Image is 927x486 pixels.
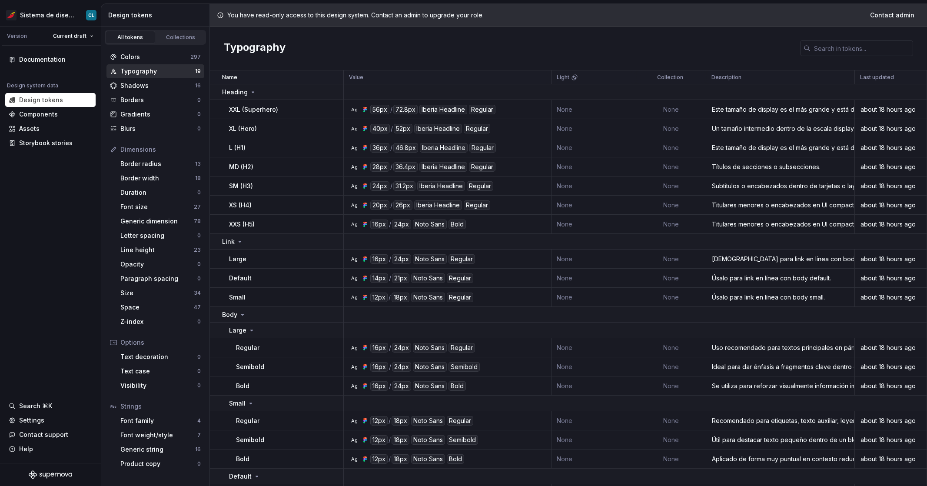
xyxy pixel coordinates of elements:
p: L (H1) [229,143,246,152]
div: 4 [197,417,201,424]
a: Colors297 [106,50,204,64]
a: Components [5,107,96,121]
div: about 18 hours ago [855,105,926,114]
p: Description [711,74,741,81]
div: Contact support [19,430,68,439]
div: Documentation [19,55,66,64]
p: Heading [222,88,248,97]
div: about 18 hours ago [855,201,926,210]
div: Ag [351,456,358,463]
p: Name [222,74,237,81]
div: about 18 hours ago [855,293,926,302]
a: Space47 [117,300,204,314]
td: None [636,338,706,357]
div: 36.4px [393,162,418,172]
div: Ag [351,363,358,370]
div: / [390,105,392,114]
div: Noto Sans [411,435,445,445]
div: Design tokens [19,96,63,104]
div: Components [19,110,58,119]
div: Design system data [7,82,58,89]
div: 72.8px [393,105,418,114]
div: Noto Sans [413,254,447,264]
div: Úsalo para link en línea con body small. [707,293,854,302]
div: / [389,362,391,372]
div: about 18 hours ago [855,274,926,283]
div: Regular [469,162,495,172]
div: Noto Sans [413,220,447,229]
p: Bold [236,455,249,463]
a: Duration0 [117,186,204,200]
div: Ag [351,275,358,282]
td: None [552,357,636,376]
a: Blurs0 [106,122,204,136]
div: 0 [197,111,201,118]
div: / [389,435,391,445]
td: None [552,288,636,307]
div: 16 [195,446,201,453]
td: None [552,430,636,449]
div: 0 [197,460,201,467]
td: None [636,176,706,196]
div: Visibility [120,381,197,390]
a: Gradients0 [106,107,204,121]
p: Small [229,399,246,408]
div: Letter spacing [120,231,197,240]
div: 18px [392,416,409,426]
div: Iberia Headline [419,162,467,172]
div: Colors [120,53,190,61]
a: Supernova Logo [29,470,72,479]
div: Blurs [120,124,197,133]
a: Generic dimension78 [117,214,204,228]
div: / [389,220,391,229]
td: None [636,157,706,176]
div: Design tokens [108,11,206,20]
div: 0 [197,368,201,375]
td: None [636,250,706,269]
td: None [636,100,706,119]
div: Ag [351,294,358,301]
div: about 18 hours ago [855,382,926,390]
div: Regular [449,254,475,264]
div: Space [120,303,194,312]
div: 0 [197,318,201,325]
div: Regular [447,416,473,426]
p: Body [222,310,237,319]
td: None [636,288,706,307]
div: 12px [370,416,388,426]
div: Noto Sans [411,454,445,464]
div: 52px [394,124,412,133]
a: Borders0 [106,93,204,107]
p: Link [222,237,235,246]
div: 12px [370,435,388,445]
div: / [390,181,392,191]
div: Titulares menores o encabezados en UI compacta. [707,201,854,210]
div: Regular [464,124,490,133]
p: SM (H3) [229,182,253,190]
td: None [552,215,636,234]
div: 21px [392,273,409,283]
div: Collections [159,34,203,41]
div: Regular [447,273,473,283]
a: Border radius13 [117,157,204,171]
div: Bold [449,381,466,391]
p: Semibold [236,363,264,371]
div: Este tamaño de display es el más grande y está diseñado para llamadas de atención visual impactan... [707,105,854,114]
p: Light [557,74,569,81]
div: 78 [194,218,201,225]
a: Typography19 [106,64,204,78]
button: Current draft [49,30,97,42]
div: 16px [370,343,388,353]
div: 12px [370,454,388,464]
div: 18px [392,293,409,302]
div: 0 [197,261,201,268]
div: 46.8px [393,143,418,153]
a: Design tokens [5,93,96,107]
div: 23 [194,246,201,253]
p: Collection [657,74,683,81]
div: Sistema de diseño Iberia [20,11,76,20]
div: / [389,254,391,264]
p: Large [229,255,246,263]
a: Storybook stories [5,136,96,150]
div: Regular [469,105,495,114]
